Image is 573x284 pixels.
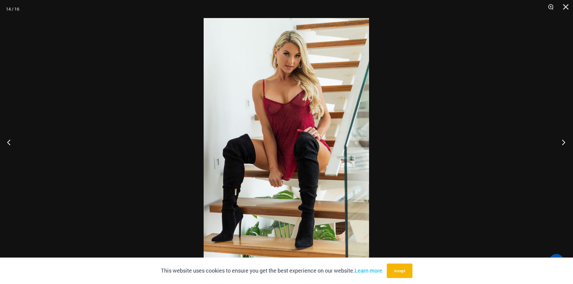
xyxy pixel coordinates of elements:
[355,267,382,274] a: Learn more
[161,266,382,275] p: This website uses cookies to ensure you get the best experience on our website.
[550,127,573,157] button: Next
[387,264,412,278] button: Accept
[6,5,19,14] div: 14 / 16
[204,18,369,266] img: Guilty Pleasures Red 1260 Slip 6045 Thong 06v2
